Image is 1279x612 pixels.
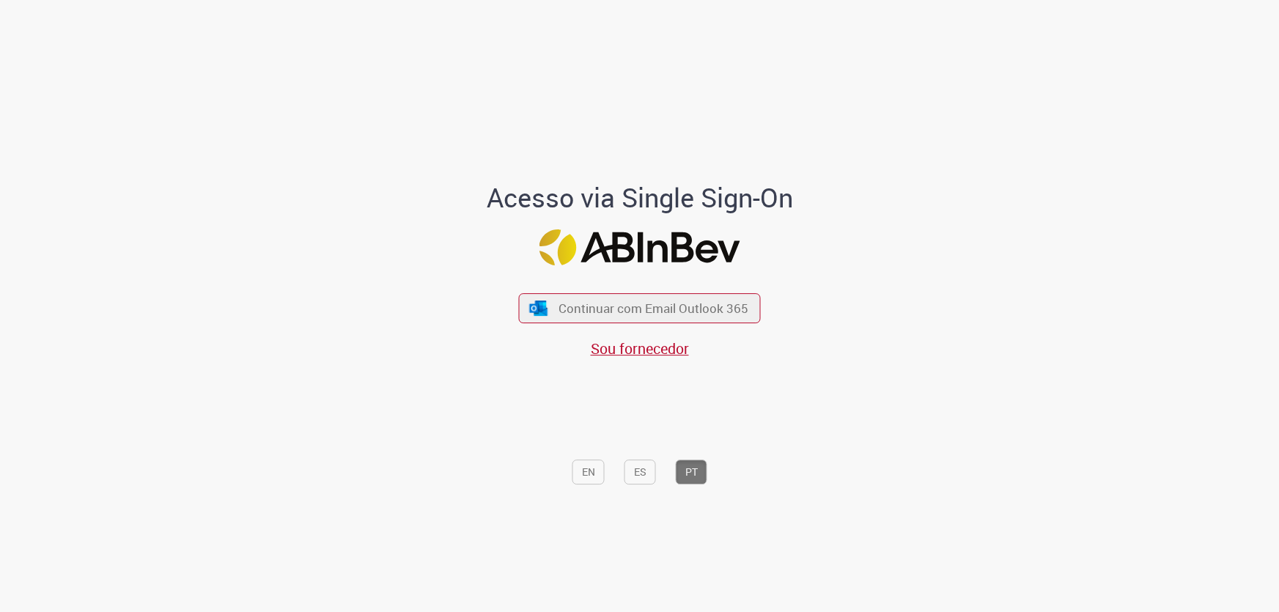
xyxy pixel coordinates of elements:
span: Continuar com Email Outlook 365 [559,300,748,317]
button: ícone Azure/Microsoft 360 Continuar com Email Outlook 365 [519,293,761,323]
button: EN [572,460,605,484]
img: Logo ABInBev [539,230,740,266]
h1: Acesso via Single Sign-On [436,183,843,213]
button: ES [624,460,656,484]
a: Sou fornecedor [591,339,689,358]
img: ícone Azure/Microsoft 360 [528,301,548,316]
button: PT [676,460,707,484]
